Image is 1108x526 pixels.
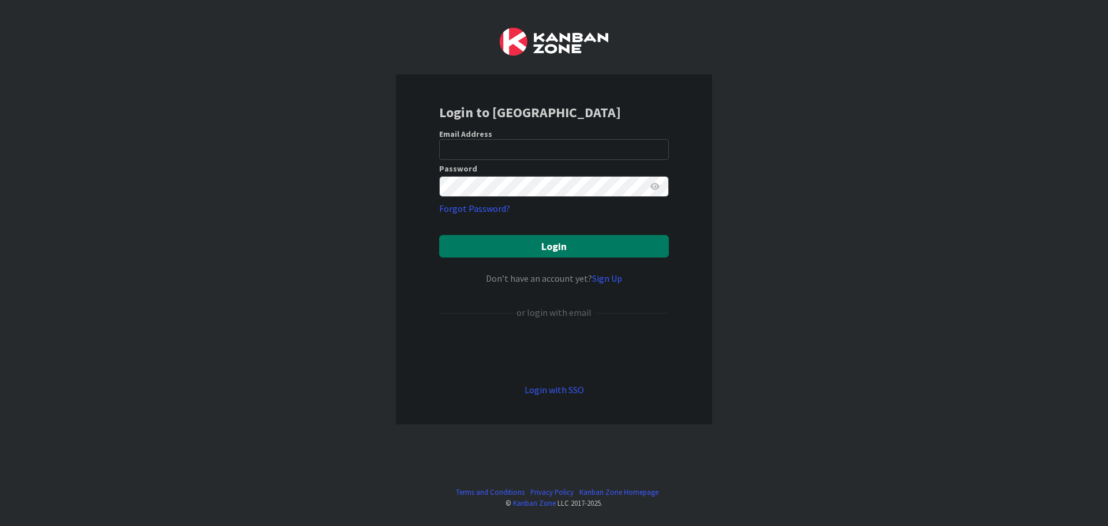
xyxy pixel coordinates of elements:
[579,487,658,498] a: Kanban Zone Homepage
[439,165,477,173] label: Password
[439,103,621,121] b: Login to [GEOGRAPHIC_DATA]
[513,498,556,508] a: Kanban Zone
[514,305,594,319] div: or login with email
[433,338,675,364] iframe: Sign in with Google Button
[500,28,608,56] img: Kanban Zone
[525,384,584,396] a: Login with SSO
[439,202,510,215] a: Forgot Password?
[450,498,658,509] div: © LLC 2017- 2025 .
[530,487,574,498] a: Privacy Policy
[439,129,492,139] label: Email Address
[456,487,525,498] a: Terms and Conditions
[592,273,622,284] a: Sign Up
[439,235,669,258] button: Login
[439,271,669,285] div: Don’t have an account yet?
